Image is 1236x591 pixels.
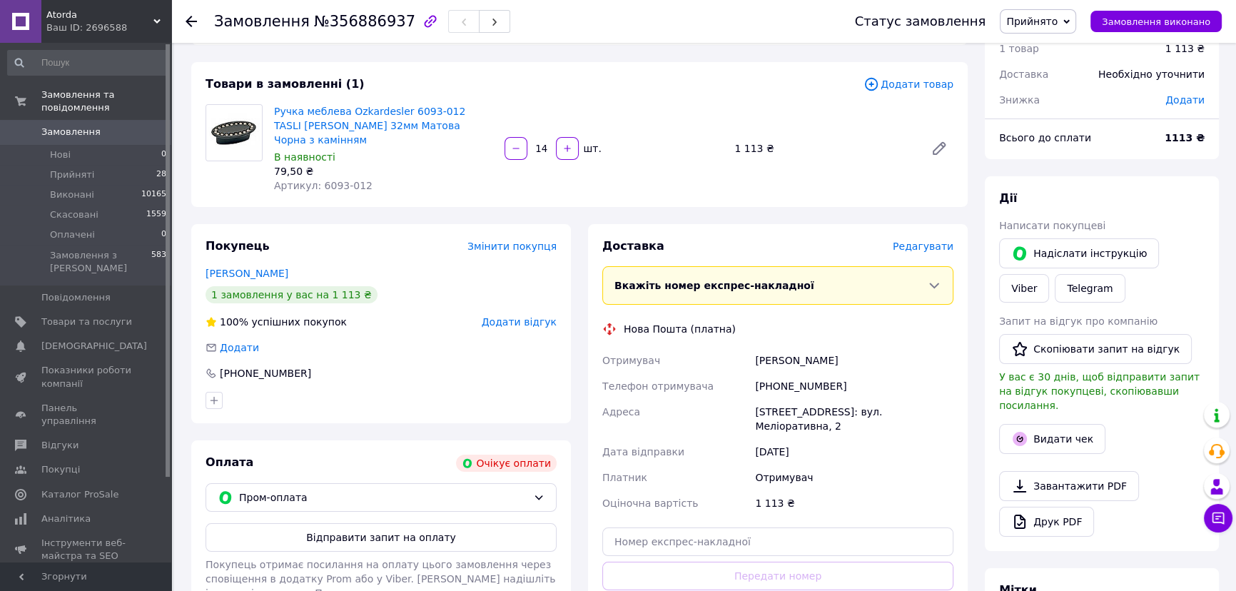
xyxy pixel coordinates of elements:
b: 1113 ₴ [1165,132,1205,143]
span: Додати [220,342,259,353]
span: Аналітика [41,512,91,525]
div: Повернутися назад [186,14,197,29]
span: Оціночна вартість [602,497,698,509]
input: Пошук [7,50,168,76]
span: Адреса [602,406,640,418]
span: 0 [161,148,166,161]
div: [DATE] [752,439,956,465]
span: Панель управління [41,402,132,428]
span: Редагувати [893,241,953,252]
span: Товари та послуги [41,315,132,328]
span: Замовлення з [PERSON_NAME] [50,249,151,275]
span: В наявності [274,151,335,163]
span: 10165 [141,188,166,201]
div: шт. [580,141,603,156]
div: Необхідно уточнити [1090,59,1213,90]
span: Покупці [41,463,80,476]
div: Нова Пошта (платна) [620,322,739,336]
div: [PERSON_NAME] [752,348,956,373]
span: Замовлення та повідомлення [41,89,171,114]
button: Видати чек [999,424,1105,454]
a: Друк PDF [999,507,1094,537]
span: Відгуки [41,439,78,452]
a: Viber [999,274,1049,303]
span: 583 [151,249,166,275]
span: Повідомлення [41,291,111,304]
span: Додати [1165,94,1205,106]
span: Atorda [46,9,153,21]
span: Доставка [602,239,664,253]
span: Змінити покупця [467,241,557,252]
div: 1 замовлення у вас на 1 113 ₴ [206,286,378,303]
div: 79,50 ₴ [274,164,493,178]
span: Доставка [999,69,1048,80]
span: Прийнято [1006,16,1058,27]
span: Артикул: 6093-012 [274,180,373,191]
div: Ваш ID: 2696588 [46,21,171,34]
span: Пром-оплата [239,490,527,505]
a: Редагувати [925,134,953,163]
button: Надіслати інструкцію [999,238,1159,268]
span: [DEMOGRAPHIC_DATA] [41,340,147,353]
span: Додати товар [863,76,953,92]
span: Дії [999,191,1017,205]
span: Інструменти веб-майстра та SEO [41,537,132,562]
div: Отримувач [752,465,956,490]
span: Запит на відгук про компанію [999,315,1158,327]
span: Замовлення [41,126,101,138]
input: Номер експрес-накладної [602,527,953,556]
div: [PHONE_NUMBER] [752,373,956,399]
button: Відправити запит на оплату [206,523,557,552]
a: [PERSON_NAME] [206,268,288,279]
span: Написати покупцеві [999,220,1105,231]
span: У вас є 30 днів, щоб відправити запит на відгук покупцеві, скопіювавши посилання. [999,371,1200,411]
span: Платник [602,472,647,483]
span: Скасовані [50,208,98,221]
span: 1 товар [999,43,1039,54]
div: Очікує оплати [456,455,557,472]
span: Замовлення [214,13,310,30]
a: Завантажити PDF [999,471,1139,501]
span: Оплачені [50,228,95,241]
a: Ручка меблева Ozkardesler 6093-012 TASLI [PERSON_NAME] 32мм Матова Чорна з камінням [274,106,465,146]
div: 1 113 ₴ [1165,41,1205,56]
div: успішних покупок [206,315,347,329]
span: Прийняті [50,168,94,181]
button: Замовлення виконано [1090,11,1222,32]
span: Нові [50,148,71,161]
button: Скопіювати запит на відгук [999,334,1192,364]
span: Показники роботи компанії [41,364,132,390]
a: Telegram [1055,274,1125,303]
span: Товари в замовленні (1) [206,77,365,91]
span: Оплата [206,455,253,469]
span: Каталог ProSale [41,488,118,501]
span: Додати відгук [482,316,557,328]
span: 1559 [146,208,166,221]
span: Знижка [999,94,1040,106]
span: Всього до сплати [999,132,1091,143]
span: Покупець [206,239,270,253]
span: №356886937 [314,13,415,30]
img: Ручка меблева Ozkardesler 6093-012 TASLI SELVI DUGME 32мм Матова Чорна з камінням [206,105,262,161]
span: Дата відправки [602,446,684,458]
div: [PHONE_NUMBER] [218,366,313,380]
button: Чат з покупцем [1204,504,1232,532]
span: 0 [161,228,166,241]
div: 1 113 ₴ [752,490,956,516]
div: Статус замовлення [855,14,986,29]
span: Отримувач [602,355,660,366]
span: Виконані [50,188,94,201]
span: Вкажіть номер експрес-накладної [614,280,814,291]
span: 100% [220,316,248,328]
span: Телефон отримувача [602,380,714,392]
span: Замовлення виконано [1102,16,1210,27]
div: [STREET_ADDRESS]: вул. Меліоративна, 2 [752,399,956,439]
span: 28 [156,168,166,181]
div: 1 113 ₴ [729,138,919,158]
